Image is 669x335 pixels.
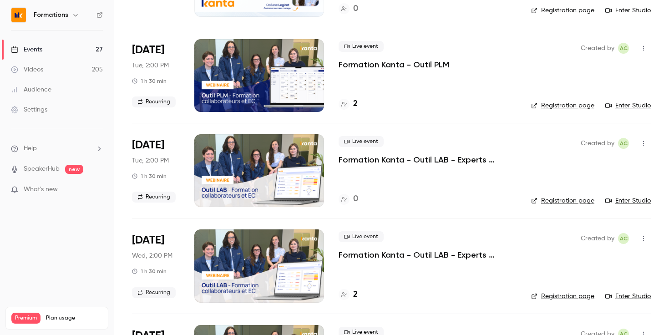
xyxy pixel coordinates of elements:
span: Help [24,144,37,153]
a: Registration page [531,6,594,15]
span: Anaïs Cachelou [618,43,629,54]
div: Oct 8 Wed, 2:00 PM (Europe/Paris) [132,229,180,302]
span: Plan usage [46,315,102,322]
span: AC [620,43,628,54]
span: new [65,165,83,174]
span: [DATE] [132,138,164,152]
a: Enter Studio [605,196,651,205]
a: 0 [339,3,358,15]
span: Recurring [132,192,176,203]
a: Registration page [531,292,594,301]
a: Formation Kanta - Outil PLM [339,59,449,70]
div: Oct 7 Tue, 2:00 PM (Europe/Paris) [132,39,180,112]
span: AC [620,138,628,149]
span: What's new [24,185,58,194]
a: Enter Studio [605,101,651,110]
a: SpeakerHub [24,164,60,174]
span: [DATE] [132,43,164,57]
span: Created by [581,138,614,149]
iframe: Noticeable Trigger [92,186,103,194]
span: Wed, 2:00 PM [132,251,172,260]
a: 2 [339,98,358,110]
h4: 2 [353,289,358,301]
a: Formation Kanta - Outil LAB - Experts Comptables & Collaborateurs [339,154,517,165]
span: Live event [339,136,384,147]
h4: 2 [353,98,358,110]
span: Created by [581,233,614,244]
a: Formation Kanta - Outil LAB - Experts Comptables & Collaborateurs [339,249,517,260]
img: Formations [11,8,26,22]
li: help-dropdown-opener [11,144,103,153]
a: Registration page [531,196,594,205]
div: 1 h 30 min [132,268,167,275]
span: Created by [581,43,614,54]
span: Recurring [132,287,176,298]
span: Premium [11,313,41,324]
h4: 0 [353,193,358,205]
span: Live event [339,231,384,242]
div: Events [11,45,42,54]
div: Settings [11,105,47,114]
div: Oct 7 Tue, 2:00 PM (Europe/Paris) [132,134,180,207]
div: 1 h 30 min [132,173,167,180]
a: 2 [339,289,358,301]
h6: Formations [34,10,68,20]
a: Enter Studio [605,292,651,301]
span: Recurring [132,96,176,107]
h4: 0 [353,3,358,15]
div: Videos [11,65,43,74]
div: Audience [11,85,51,94]
span: [DATE] [132,233,164,248]
span: Anaïs Cachelou [618,233,629,244]
span: Anaïs Cachelou [618,138,629,149]
a: Enter Studio [605,6,651,15]
span: AC [620,233,628,244]
a: Registration page [531,101,594,110]
span: Tue, 2:00 PM [132,61,169,70]
span: Live event [339,41,384,52]
a: 0 [339,193,358,205]
div: 1 h 30 min [132,77,167,85]
span: Tue, 2:00 PM [132,156,169,165]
